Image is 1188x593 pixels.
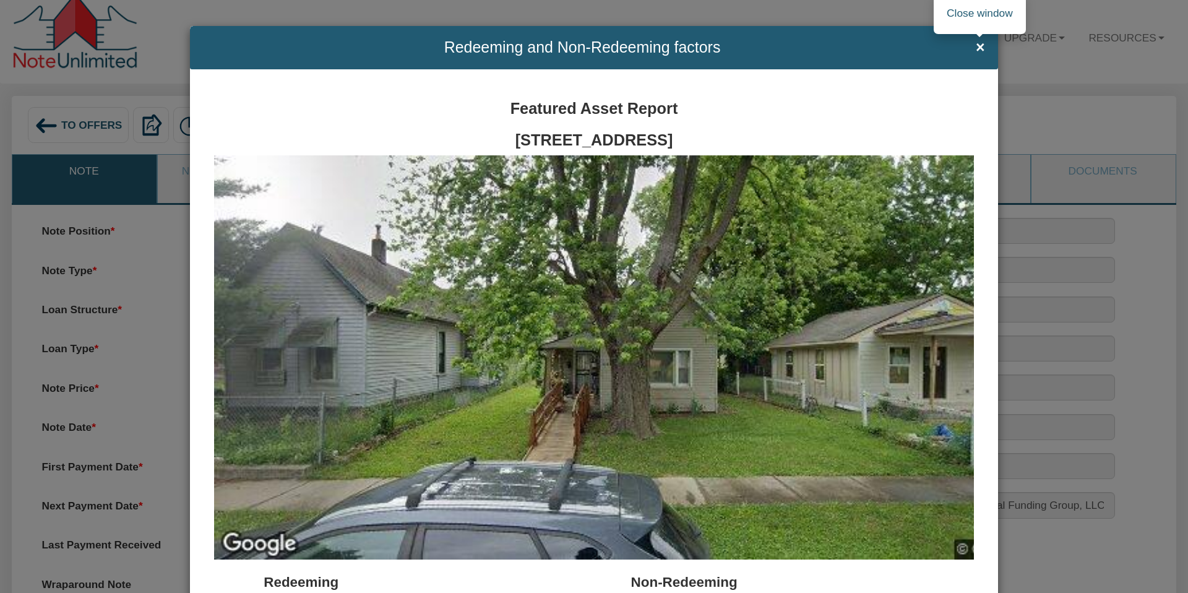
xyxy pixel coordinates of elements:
div: [STREET_ADDRESS] [214,124,975,155]
div: Redeeming [240,573,581,592]
span: × [976,39,985,56]
div: Non-Redeeming [607,573,948,592]
img: 575079 [214,155,1022,560]
span: Redeeming and Non-Redeeming factors [203,39,961,56]
div: Featured Asset Report [214,93,975,124]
